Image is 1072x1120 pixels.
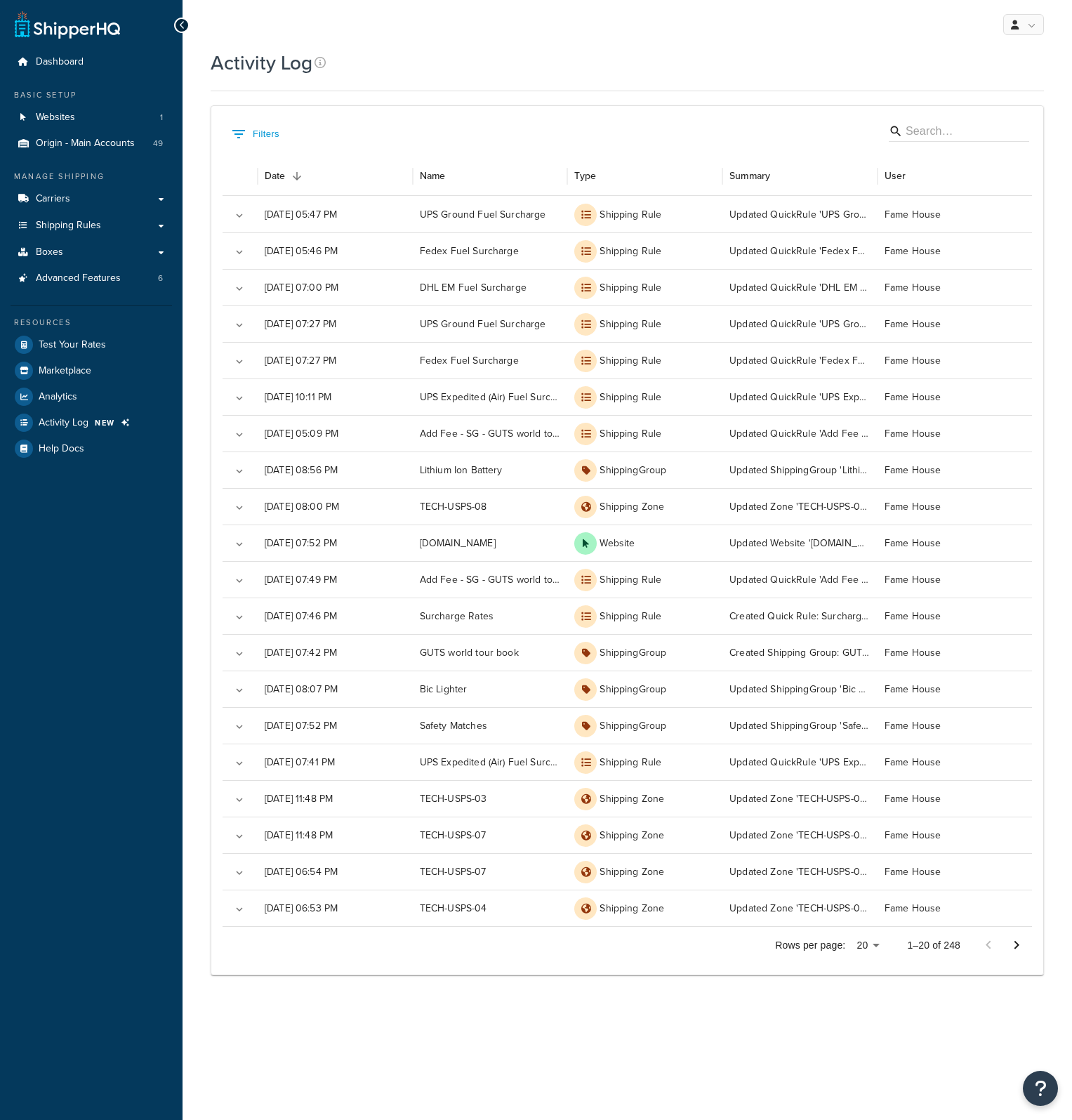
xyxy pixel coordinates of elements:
div: [DATE] 11:48 PM [258,817,413,853]
p: Shipping Rule [600,354,661,368]
div: Updated QuickRule 'Add Fee - SG - GUTS world tour book': Shipping Rule Name, Internal Description... [722,561,878,598]
div: Updated QuickRule 'Add Fee - SG - GUTS world tour book': Internal Description (optional), By a Fl... [722,415,878,452]
div: Fame House [878,817,1033,853]
button: Expand [230,826,249,846]
button: Expand [230,461,249,481]
div: Fame House [878,415,1033,452]
h1: Activity Log [211,49,312,77]
div: paige-sandbox.myshopify.com [413,525,568,561]
div: [DATE] 07:27 PM [258,342,413,378]
div: [DATE] 07:27 PM [258,305,413,342]
div: Updated QuickRule 'Fedex Fuel Surcharge': By a Percentage [722,232,878,269]
div: Updated QuickRule 'Fedex Fuel Surcharge': By a Percentage [722,342,878,378]
div: [DATE] 10:11 PM [258,378,413,415]
div: Search [889,121,1029,145]
div: Basic Setup [11,89,172,101]
div: Fame House [878,561,1033,598]
li: Test Your Rates [11,332,172,357]
div: Fame House [878,634,1033,671]
div: Fame House [878,744,1033,780]
div: [DATE] 05:46 PM [258,232,413,269]
p: Shipping Rule [600,427,661,441]
div: GUTS world tour book [413,634,568,671]
li: Boxes [11,239,172,265]
button: Expand [230,753,249,773]
div: [DATE] 05:47 PM [258,196,413,232]
div: Updated Website 'paige-sandbox.myshopify.com': Default origins [722,525,878,561]
a: Activity Log NEW [11,410,172,435]
div: Bic Lighter [413,671,568,707]
span: Origin - Main Accounts [36,138,135,150]
div: Updated Zone 'TECH-USPS-03': ZIP/Postcodes [722,780,878,817]
li: Help Docs [11,436,172,461]
span: 6 [158,272,163,284]
div: Fame House [878,232,1033,269]
div: Updated ShippingGroup 'Bic Lighter': Zones [722,671,878,707]
div: Fame House [878,342,1033,378]
div: [DATE] 08:07 PM [258,671,413,707]
div: Fame House [878,525,1033,561]
p: ShippingGroup [600,683,666,697]
span: Dashboard [36,56,84,68]
span: 49 [153,138,163,150]
div: [DATE] 08:56 PM [258,452,413,488]
div: Resources [11,317,172,329]
div: Fame House [878,452,1033,488]
div: Updated Zone 'TECH-USPS-08': ZIP/Postcodes [722,488,878,525]
p: ShippingGroup [600,646,666,660]
div: [DATE] 08:00 PM [258,488,413,525]
div: Fame House [878,269,1033,305]
div: Fame House [878,598,1033,634]
div: Fame House [878,890,1033,926]
p: Shipping Rule [600,390,661,404]
button: Open Resource Center [1023,1071,1058,1106]
button: Show filters [228,123,283,145]
div: Created Quick Rule: Surcharge Rates [722,598,878,634]
div: Lithium Ion Battery [413,452,568,488]
div: Created Shipping Group: GUTS world tour book [722,634,878,671]
div: [DATE] 07:49 PM [258,561,413,598]
input: Search… [906,124,1008,140]
a: Origin - Main Accounts 49 [11,131,172,157]
p: Website [600,536,635,551]
div: Updated Zone 'TECH-USPS-07': ZIP/Postcodes [722,853,878,890]
div: [DATE] 11:48 PM [258,780,413,817]
div: Fame House [878,305,1033,342]
a: Carriers [11,186,172,212]
p: Shipping Zone [600,829,664,843]
div: Updated ShippingGroup 'Lithium Ion Battery': Internal Description (optional), Zones [722,452,878,488]
li: Dashboard [11,49,172,75]
div: Fame House [878,853,1033,890]
div: Updated Zone 'TECH-USPS-04': ZIP/Postcodes [722,890,878,926]
div: Fame House [878,671,1033,707]
button: Expand [230,607,249,627]
div: Surcharge Rates [413,598,568,634]
div: Fame House [878,707,1033,744]
button: Expand [230,644,249,664]
p: 1–20 of 248 [907,938,960,952]
div: [DATE] 07:00 PM [258,269,413,305]
p: Shipping Zone [600,500,664,514]
div: Fedex Fuel Surcharge [413,342,568,378]
li: Analytics [11,384,172,409]
div: UPS Expedited (Air) Fuel Surcharge Collection [413,744,568,780]
div: 20 [851,935,885,956]
p: Rows per page: [775,938,845,952]
div: Updated Zone 'TECH-USPS-07': ZIP/Postcodes [722,817,878,853]
button: Expand [230,717,249,737]
button: Expand [230,534,249,554]
button: Expand [230,352,249,371]
div: [DATE] 06:54 PM [258,853,413,890]
li: Marketplace [11,358,172,383]
div: [DATE] 07:41 PM [258,744,413,780]
div: Safety Matches [413,707,568,744]
button: Expand [230,425,249,444]
button: Expand [230,900,249,919]
div: [DATE] 06:53 PM [258,890,413,926]
div: [DATE] 07:42 PM [258,634,413,671]
div: [DATE] 05:09 PM [258,415,413,452]
div: User [885,169,906,183]
div: Updated QuickRule 'UPS Ground Fuel Surcharge': By a Percentage [722,305,878,342]
div: [DATE] 07:46 PM [258,598,413,634]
